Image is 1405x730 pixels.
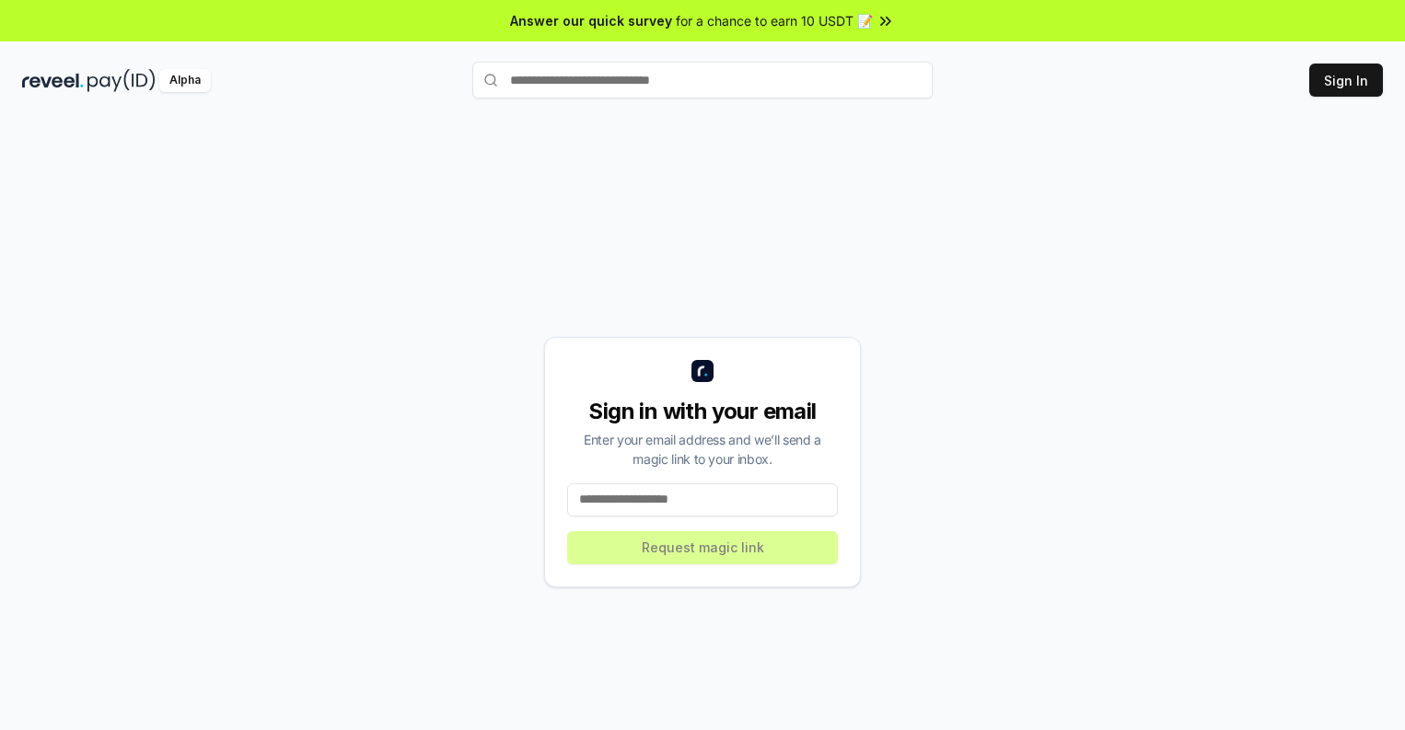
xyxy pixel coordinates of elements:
[87,69,156,92] img: pay_id
[22,69,84,92] img: reveel_dark
[159,69,211,92] div: Alpha
[567,430,838,469] div: Enter your email address and we’ll send a magic link to your inbox.
[691,360,714,382] img: logo_small
[1309,64,1383,97] button: Sign In
[567,397,838,426] div: Sign in with your email
[510,11,672,30] span: Answer our quick survey
[676,11,873,30] span: for a chance to earn 10 USDT 📝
